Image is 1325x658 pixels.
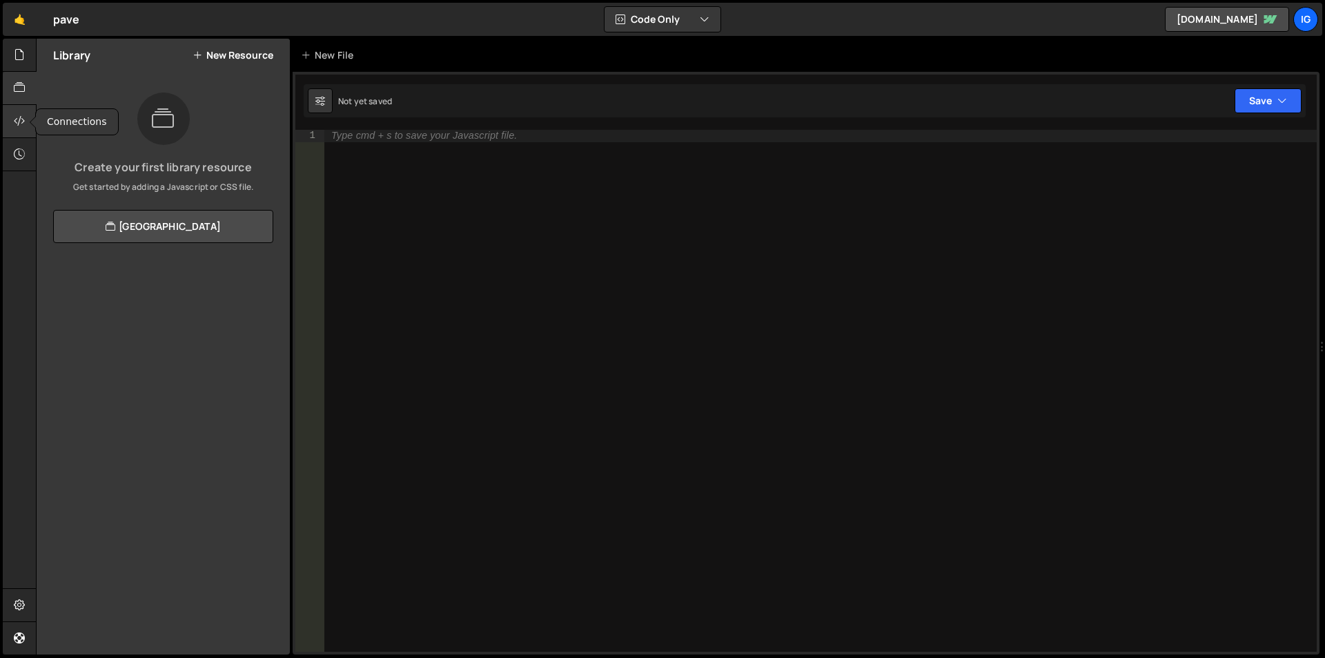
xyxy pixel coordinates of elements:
[36,109,118,135] div: Connections
[53,48,90,63] h2: Library
[48,181,279,193] p: Get started by adding a Javascript or CSS file.
[1165,7,1289,32] a: [DOMAIN_NAME]
[48,162,279,173] h3: Create your first library resource
[1293,7,1318,32] a: ig
[3,3,37,36] a: 🤙
[331,130,517,142] div: Type cmd + s to save your Javascript file.
[193,50,273,61] button: New Resource
[1235,88,1302,113] button: Save
[605,7,720,32] button: Code Only
[53,11,80,28] div: pave
[338,95,392,107] div: Not yet saved
[295,130,324,142] div: 1
[53,210,273,243] a: [GEOGRAPHIC_DATA]
[301,48,359,62] div: New File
